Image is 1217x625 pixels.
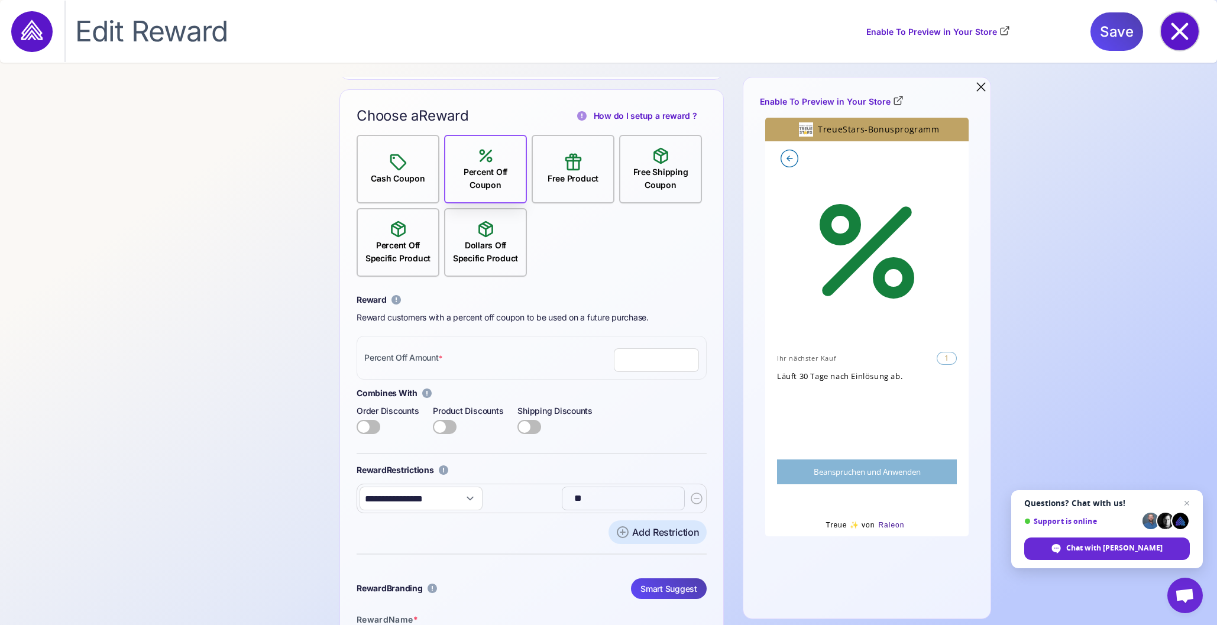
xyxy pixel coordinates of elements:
[75,14,228,49] span: Edit Reward
[357,404,419,417] label: Order Discounts
[445,166,526,192] div: Percent Off Coupon
[662,109,691,122] span: reward
[366,172,429,185] div: Cash Coupon
[364,351,442,364] div: Percent Off Amount
[760,95,904,108] a: Enable To Preview in Your Store
[357,614,389,624] span: Reward
[1167,578,1203,613] div: Open chat
[1100,12,1134,51] span: Save
[357,294,387,305] span: Reward
[357,465,387,475] span: Reward
[517,404,593,417] label: Shipping Discounts
[543,172,603,185] div: Free Product
[419,107,469,124] span: Reward
[433,404,503,417] label: Product Discounts
[357,387,417,400] span: Combines With
[866,25,1010,38] a: Enable To Preview in Your Store
[1066,543,1163,553] span: Chat with [PERSON_NAME]
[1180,496,1194,510] span: Close chat
[357,583,387,593] span: Reward
[358,239,438,265] div: Percent Off Specific Product
[357,106,469,125] span: Choose a
[620,166,701,192] div: Free Shipping Coupon
[640,578,697,599] span: Smart Suggest
[632,525,700,539] div: Add Restriction
[1024,517,1138,526] span: Support is online
[357,311,707,324] div: Reward customers with a percent off coupon to be used on a future purchase.
[572,109,707,122] a: How do I setup areward?
[357,464,434,477] div: Restrictions
[357,582,423,595] div: Branding
[1024,498,1190,508] span: Questions? Chat with us!
[445,239,526,265] div: Dollars Off Specific Product
[1024,537,1190,560] div: Chat with Raleon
